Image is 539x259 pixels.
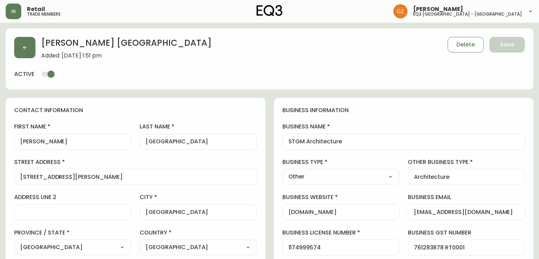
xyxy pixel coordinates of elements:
[282,193,399,201] label: business website
[257,5,283,16] img: logo
[41,37,212,53] h2: [PERSON_NAME] [GEOGRAPHIC_DATA]
[27,12,61,16] h5: trade members
[408,229,525,237] label: business gst number
[140,193,257,201] label: city
[14,193,131,201] label: address line 2
[448,37,484,53] button: Delete
[282,229,399,237] label: business license number
[282,123,525,131] label: business name
[282,106,525,114] h4: business information
[393,4,408,18] img: 78875dbee59462ec7ba26e296000f7de
[408,193,525,201] label: business email
[14,158,257,166] label: street address
[14,123,131,131] label: first name
[140,123,257,131] label: last name
[140,229,257,237] label: country
[413,6,463,12] span: [PERSON_NAME]
[14,106,257,114] h4: contact information
[14,70,34,78] h4: active
[408,158,525,166] label: other business type
[27,6,45,12] span: Retail
[14,229,131,237] label: province / state
[456,41,475,49] span: Delete
[41,53,212,59] span: Added: [DATE] 1:51 pm
[413,12,522,16] h5: eq3 [GEOGRAPHIC_DATA] - [GEOGRAPHIC_DATA]
[288,209,393,216] input: https://www.designshop.com
[282,158,399,166] label: business type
